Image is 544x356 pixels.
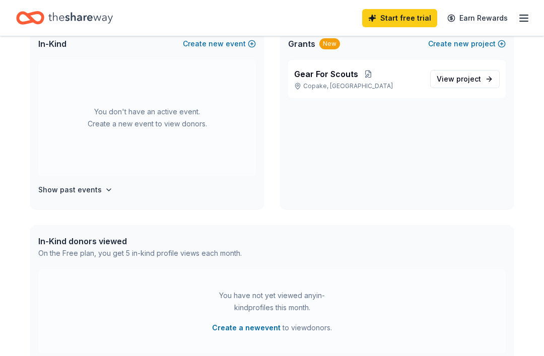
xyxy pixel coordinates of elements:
div: New [319,39,340,50]
div: You don't have an active event. Create a new event to view donors. [38,60,256,176]
button: Show past events [38,184,113,196]
span: new [454,38,469,50]
a: Earn Rewards [441,9,514,27]
span: to view donors . [212,322,332,334]
a: Home [16,6,113,30]
button: Create a newevent [212,322,281,334]
span: View [437,74,481,86]
span: In-Kind [38,38,66,50]
h4: Show past events [38,184,102,196]
button: Createnewevent [183,38,256,50]
div: On the Free plan, you get 5 in-kind profile views each month. [38,248,242,260]
a: Start free trial [362,9,437,27]
div: You have not yet viewed any in-kind profiles this month. [209,290,335,314]
a: View project [430,70,500,89]
span: Grants [288,38,315,50]
span: new [209,38,224,50]
button: Createnewproject [428,38,506,50]
span: Gear For Scouts [294,68,358,81]
div: In-Kind donors viewed [38,236,242,248]
p: Copake, [GEOGRAPHIC_DATA] [294,83,422,91]
span: project [456,75,481,84]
